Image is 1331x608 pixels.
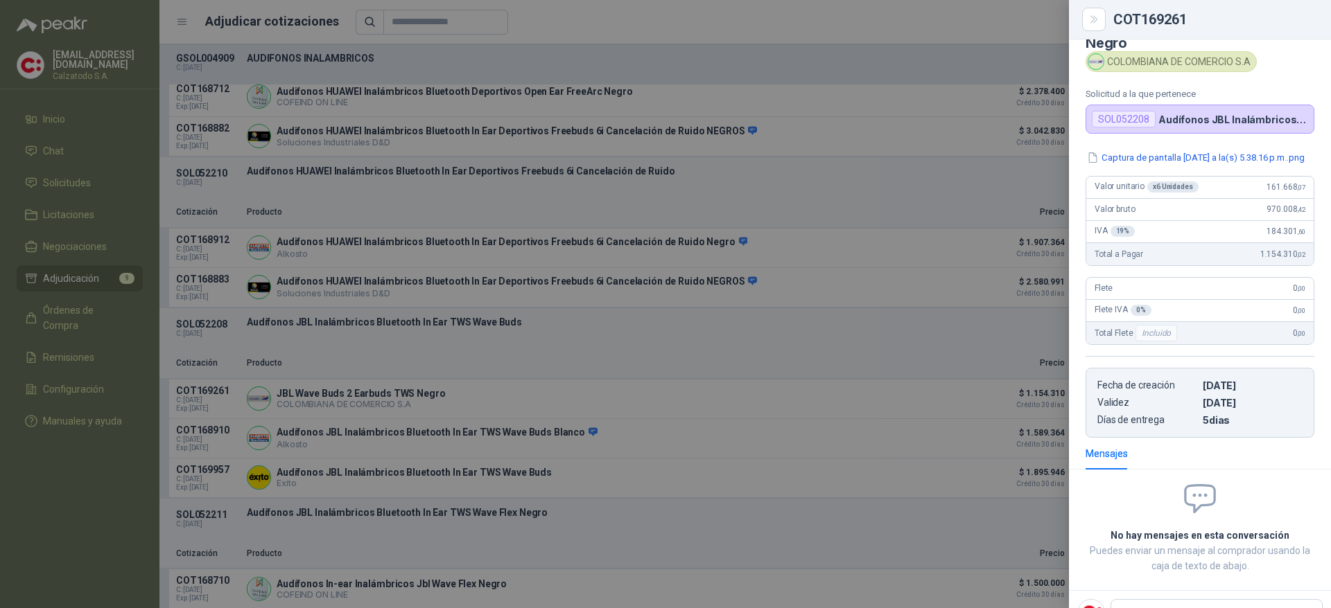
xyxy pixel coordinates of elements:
img: Company Logo [1088,54,1104,69]
span: 161.668 [1267,182,1305,192]
span: Flete [1095,283,1113,293]
span: 184.301 [1267,226,1305,236]
span: IVA [1095,226,1135,237]
p: Solicitud a la que pertenece [1086,89,1314,99]
span: 1.154.310 [1260,249,1305,259]
span: ,00 [1297,307,1305,314]
h2: No hay mensajes en esta conversación [1086,528,1314,543]
span: ,00 [1297,330,1305,337]
span: Valor bruto [1095,204,1135,214]
span: ,00 [1297,285,1305,292]
span: 0 [1293,328,1305,338]
p: Puedes enviar un mensaje al comprador usando la caja de texto de abajo. [1086,543,1314,573]
p: [DATE] [1203,379,1303,391]
p: Validez [1097,397,1197,409]
div: 0 % [1131,305,1151,316]
button: Captura de pantalla [DATE] a la(s) 5.38.16 p.m..png [1086,150,1306,165]
div: COT169261 [1113,12,1314,26]
span: Flete IVA [1095,305,1151,316]
div: x 6 Unidades [1147,181,1199,193]
span: ,42 [1297,206,1305,213]
span: 0 [1293,305,1305,315]
div: Mensajes [1086,446,1128,461]
span: 970.008 [1267,204,1305,214]
p: Audífonos JBL Inalámbricos Bluetooth In Ear TWS Wave Buds [1158,114,1308,125]
div: SOL052208 [1092,111,1156,127]
div: 19 % [1111,226,1136,237]
span: Total a Pagar [1095,249,1143,259]
button: Close [1086,11,1102,28]
p: [DATE] [1203,397,1303,409]
p: Días de entrega [1097,414,1197,426]
div: COLOMBIANA DE COMERCIO S.A [1086,51,1257,72]
span: ,07 [1297,184,1305,191]
span: ,02 [1297,251,1305,258]
span: ,60 [1297,228,1305,235]
span: Valor unitario [1095,181,1199,193]
div: Incluido [1136,325,1177,341]
p: Fecha de creación [1097,379,1197,391]
span: Total Flete [1095,325,1180,341]
p: 5 dias [1203,414,1303,426]
span: 0 [1293,283,1305,293]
